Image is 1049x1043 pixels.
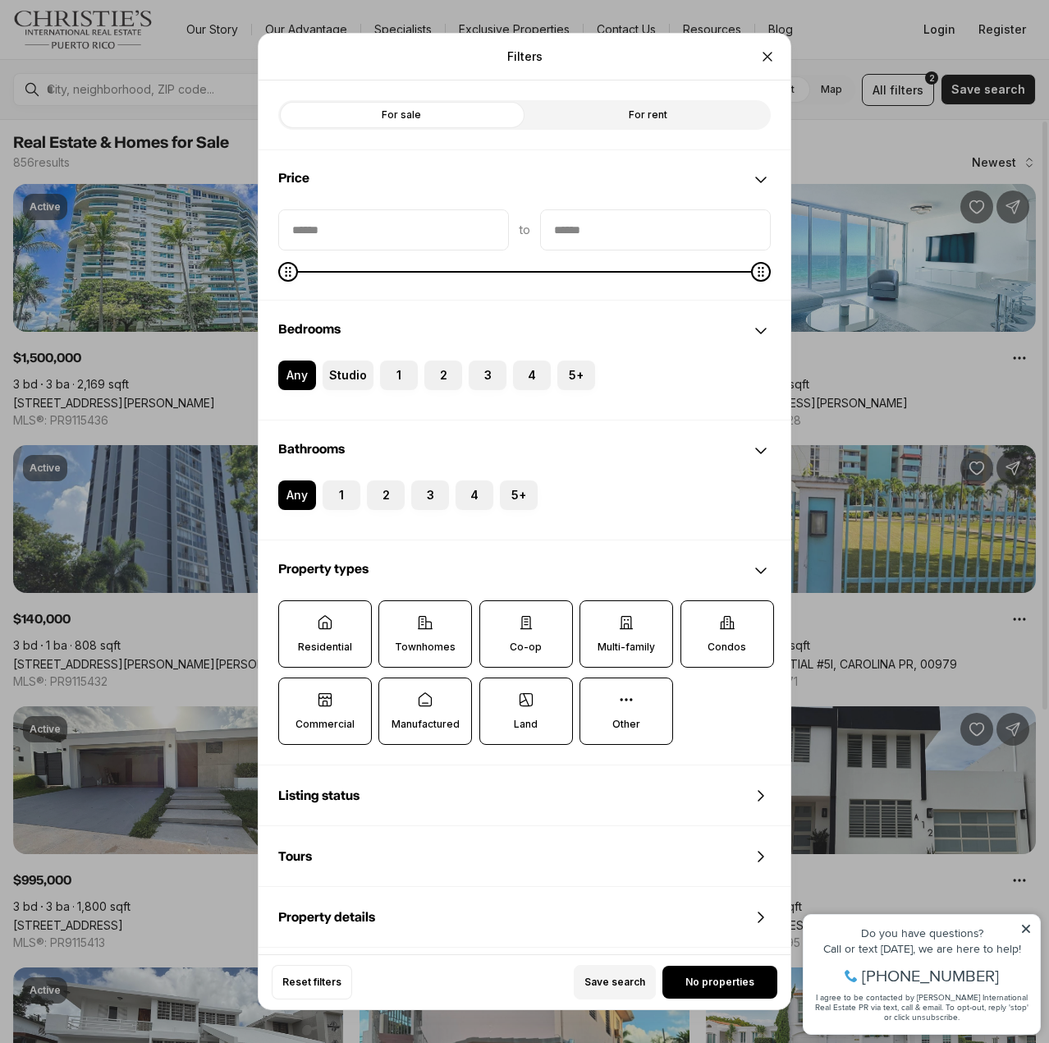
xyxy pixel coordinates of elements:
label: For rent [524,100,771,130]
div: Bedrooms [259,361,790,420]
div: Property features [259,949,790,1008]
label: Studio [323,361,373,390]
button: Close [751,40,784,73]
div: Bathrooms [259,480,790,540]
span: Save search [584,976,645,989]
label: Any [278,361,316,390]
div: Listing status [259,766,790,825]
span: Property details [278,911,375,924]
span: Tours [278,850,312,863]
label: 5+ [557,361,595,390]
label: 2 [367,480,405,510]
label: 4 [513,361,551,390]
span: No properties [685,976,754,989]
span: Bedrooms [278,323,341,336]
p: Filters [507,50,543,63]
div: Bathrooms [259,421,790,480]
div: Call or text [DATE], we are here to help! [17,53,237,64]
div: Price [259,150,790,209]
div: Property types [259,541,790,600]
p: Co-op [510,641,542,654]
label: 5+ [500,480,538,510]
div: Property types [259,600,790,765]
button: No properties [662,966,777,999]
p: Residential [298,641,352,654]
label: 1 [323,480,360,510]
p: Land [514,718,538,731]
div: Property details [259,888,790,947]
span: Maximum [751,262,771,282]
p: Multi-family [598,641,655,654]
span: Listing status [278,789,360,802]
div: Do you have questions? [17,37,237,48]
button: Reset filters [272,965,352,999]
span: Reset filters [282,976,341,989]
span: to [519,223,530,237]
span: Price [278,172,309,185]
span: Minimum [278,262,298,282]
input: priceMin [279,210,508,250]
span: [PHONE_NUMBER] [67,77,204,94]
label: 3 [469,361,506,390]
p: Condos [708,641,746,654]
label: 2 [424,361,462,390]
label: 1 [380,361,418,390]
button: Save search [574,965,656,999]
label: Any [278,480,316,510]
p: Commercial [295,718,355,731]
label: 4 [456,480,493,510]
div: Bedrooms [259,301,790,361]
div: Price [259,209,790,300]
p: Townhomes [395,641,456,654]
div: Tours [259,827,790,886]
span: Property types [278,563,369,576]
label: For sale [278,100,524,130]
input: priceMax [541,210,770,250]
p: Other [612,718,640,731]
span: I agree to be contacted by [PERSON_NAME] International Real Estate PR via text, call & email. To ... [21,101,234,132]
label: 3 [411,480,449,510]
p: Manufactured [392,718,460,731]
span: Bathrooms [278,443,345,456]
